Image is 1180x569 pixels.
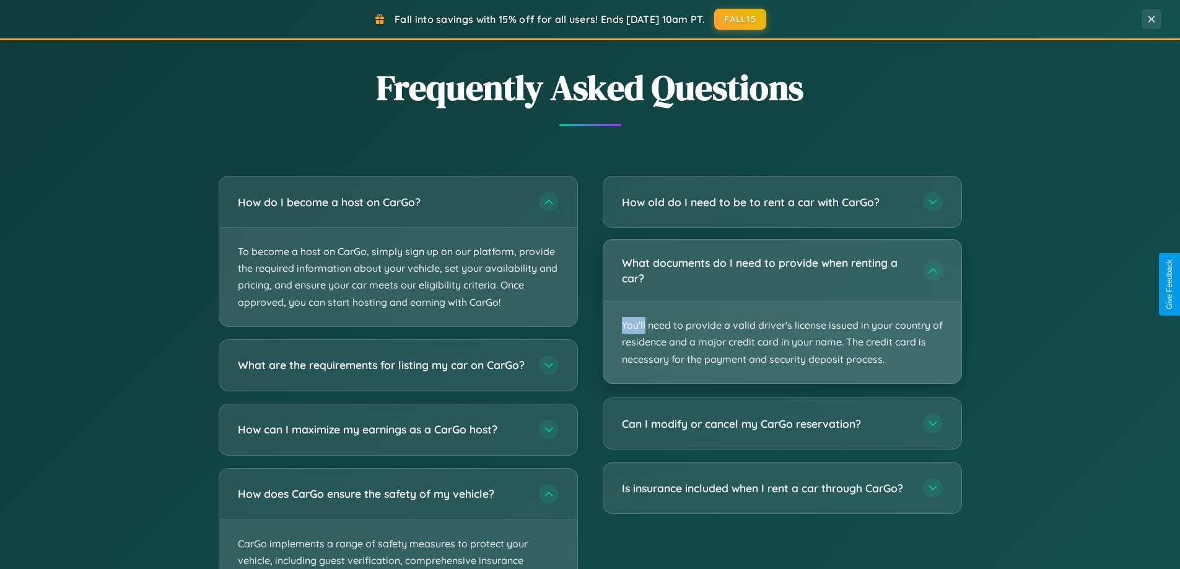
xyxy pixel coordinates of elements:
div: Give Feedback [1165,259,1174,310]
h3: Can I modify or cancel my CarGo reservation? [622,416,911,432]
h3: What documents do I need to provide when renting a car? [622,255,911,285]
span: Fall into savings with 15% off for all users! Ends [DATE] 10am PT. [395,13,705,25]
button: FALL15 [714,9,766,30]
p: You'll need to provide a valid driver's license issued in your country of residence and a major c... [603,302,961,383]
h3: How can I maximize my earnings as a CarGo host? [238,422,527,437]
h3: What are the requirements for listing my car on CarGo? [238,357,527,373]
h3: How do I become a host on CarGo? [238,194,527,210]
h3: How old do I need to be to rent a car with CarGo? [622,194,911,210]
h3: How does CarGo ensure the safety of my vehicle? [238,486,527,502]
h2: Frequently Asked Questions [219,64,962,111]
p: To become a host on CarGo, simply sign up on our platform, provide the required information about... [219,228,577,326]
h3: Is insurance included when I rent a car through CarGo? [622,480,911,496]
